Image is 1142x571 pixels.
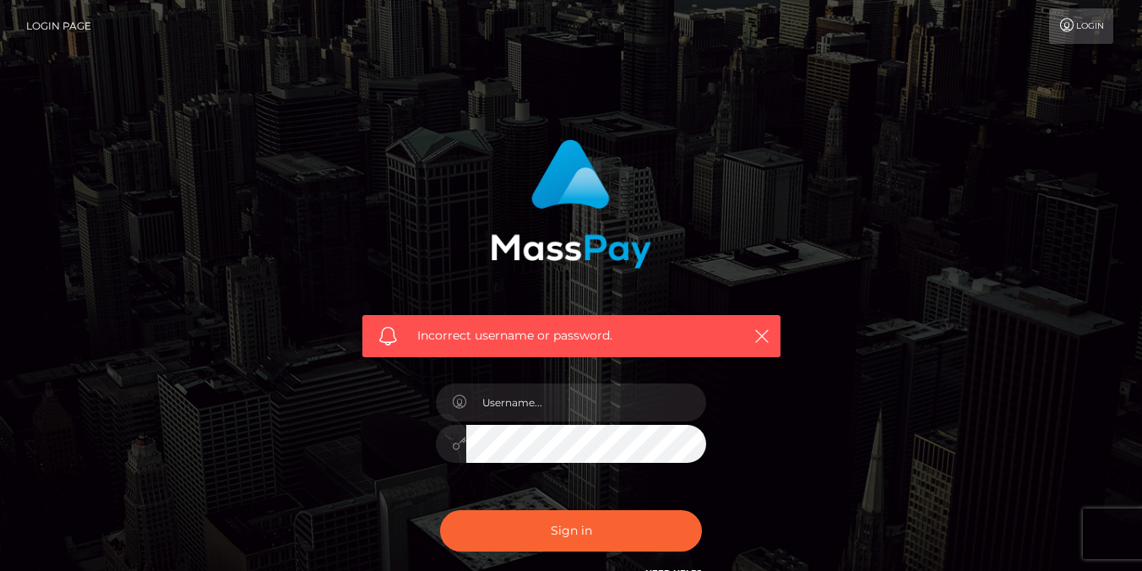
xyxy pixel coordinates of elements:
[417,327,726,345] span: Incorrect username or password.
[26,8,91,44] a: Login Page
[491,139,651,269] img: MassPay Login
[466,383,706,421] input: Username...
[440,510,702,552] button: Sign in
[1049,8,1113,44] a: Login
